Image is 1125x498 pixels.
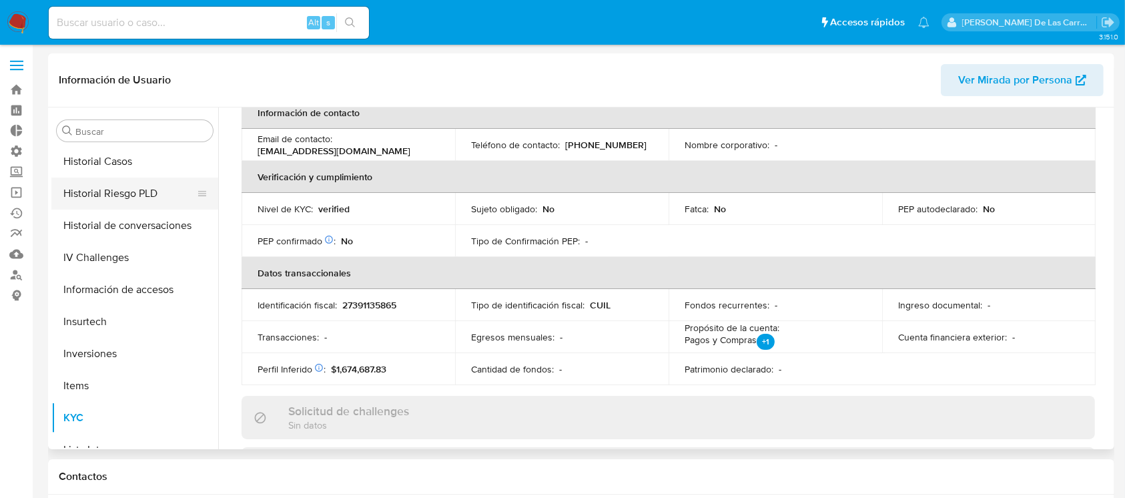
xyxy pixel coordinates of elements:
[51,274,218,306] button: Información de accesos
[51,434,218,466] button: Lista Interna
[51,242,218,274] button: IV Challenges
[830,15,905,29] span: Accesos rápidos
[471,203,537,215] p: Sujeto obligado :
[51,306,218,338] button: Insurtech
[336,13,364,32] button: search-icon
[775,299,777,311] p: -
[560,331,562,343] p: -
[685,203,709,215] p: Fatca :
[258,363,326,375] p: Perfil Inferido :
[898,331,1007,343] p: Cuenta financiera exterior :
[685,334,775,352] p: Pagos y Compras
[685,299,769,311] p: Fondos recurrentes :
[685,139,769,151] p: Nombre corporativo :
[318,203,350,215] p: verified
[958,64,1072,96] span: Ver Mirada por Persona
[1101,15,1115,29] a: Salir
[258,299,337,311] p: Identificación fiscal :
[590,299,611,311] p: CUIL
[471,139,560,151] p: Teléfono de contacto :
[898,299,982,311] p: Ingreso documental :
[59,73,171,87] h1: Información de Usuario
[471,331,554,343] p: Egresos mensuales :
[941,64,1104,96] button: Ver Mirada por Persona
[471,363,554,375] p: Cantidad de fondos :
[242,396,1095,439] div: Solicitud de challengesSin datos
[288,419,409,431] p: Sin datos
[49,14,369,31] input: Buscar usuario o caso...
[242,97,1096,129] th: Información de contacto
[983,203,995,215] p: No
[258,133,332,145] p: Email de contacto :
[775,139,777,151] p: -
[258,235,336,247] p: PEP confirmado :
[326,16,330,29] span: s
[75,126,208,138] input: Buscar
[258,203,313,215] p: Nivel de KYC :
[51,178,208,210] button: Historial Riesgo PLD
[585,235,588,247] p: -
[471,235,580,247] p: Tipo de Confirmación PEP :
[258,331,319,343] p: Transacciones :
[918,17,929,28] a: Notificaciones
[559,363,562,375] p: -
[288,404,409,419] h3: Solicitud de challenges
[62,126,73,136] button: Buscar
[988,299,990,311] p: -
[898,203,978,215] p: PEP autodeclarado :
[565,139,647,151] p: [PHONE_NUMBER]
[685,363,773,375] p: Patrimonio declarado :
[51,146,218,178] button: Historial Casos
[59,470,1104,483] h1: Contactos
[242,161,1096,193] th: Verificación y cumplimiento
[342,299,396,311] p: 27391135865
[714,203,726,215] p: No
[258,145,410,157] p: [EMAIL_ADDRESS][DOMAIN_NAME]
[1012,331,1015,343] p: -
[779,363,781,375] p: -
[331,362,386,376] span: $1,674,687.83
[542,203,554,215] p: No
[757,334,775,350] p: +1
[51,210,218,242] button: Historial de conversaciones
[51,402,218,434] button: KYC
[242,257,1096,289] th: Datos transaccionales
[51,338,218,370] button: Inversiones
[308,16,319,29] span: Alt
[962,16,1097,29] p: delfina.delascarreras@mercadolibre.com
[51,370,218,402] button: Items
[685,322,779,334] p: Propósito de la cuenta :
[471,299,585,311] p: Tipo de identificación fiscal :
[341,235,353,247] p: No
[324,331,327,343] p: -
